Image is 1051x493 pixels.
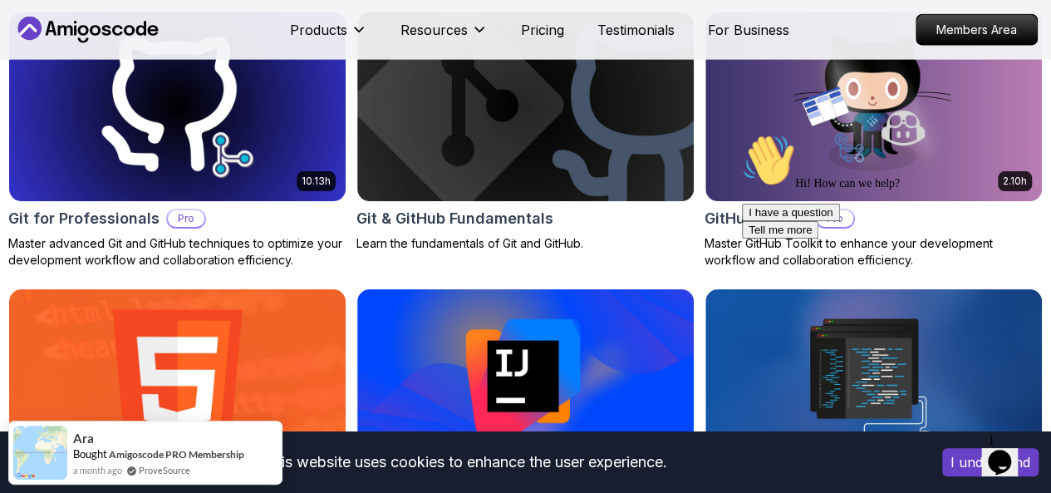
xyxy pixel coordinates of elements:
[8,235,346,269] p: Master advanced Git and GitHub techniques to optimize your development workflow and collaboration...
[9,12,346,201] img: Git for Professionals card
[705,12,1043,269] a: GitHub Toolkit card2.10hGitHub ToolkitProMaster GitHub Toolkit to enhance your development workfl...
[705,12,1042,201] img: GitHub Toolkit card
[705,235,1043,269] p: Master GitHub Toolkit to enhance your development workflow and collaboration efficiency.
[400,20,488,53] button: Resources
[916,15,1037,45] p: Members Area
[521,20,564,40] a: Pricing
[290,20,347,40] p: Products
[400,20,468,40] p: Resources
[73,431,94,446] span: Ara
[168,210,204,227] p: Pro
[9,289,346,478] img: HTML Essentials card
[708,20,789,40] a: For Business
[916,14,1038,46] a: Members Area
[597,20,675,40] a: Testimonials
[139,463,190,477] a: ProveSource
[8,12,346,269] a: Git for Professionals card10.13hGit for ProfessionalsProMaster advanced Git and GitHub techniques...
[357,289,694,478] img: IntelliJ IDEA Developer Guide card
[356,207,553,230] h2: Git & GitHub Fundamentals
[13,426,67,480] img: provesource social proof notification image
[735,127,1034,418] iframe: chat widget
[12,444,917,481] div: This website uses cookies to enhance the user experience.
[981,426,1034,476] iframe: chat widget
[7,7,60,60] img: :wave:
[73,447,107,461] span: Bought
[302,175,331,188] p: 10.13h
[73,463,122,477] span: a month ago
[8,207,160,230] h2: Git for Professionals
[705,289,1042,478] img: Java CLI Build card
[356,235,695,252] p: Learn the fundamentals of Git and GitHub.
[357,12,694,201] img: Git & GitHub Fundamentals card
[7,94,83,111] button: Tell me more
[290,20,367,53] button: Products
[705,207,808,230] h2: GitHub Toolkit
[356,12,695,252] a: Git & GitHub Fundamentals cardGit & GitHub FundamentalsLearn the fundamentals of Git and GitHub.
[109,448,244,461] a: Amigoscode PRO Membership
[7,50,165,62] span: Hi! How can we help?
[7,7,306,111] div: 👋Hi! How can we help?I have a questionTell me more
[942,448,1039,476] button: Accept cookies
[7,76,105,94] button: I have a question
